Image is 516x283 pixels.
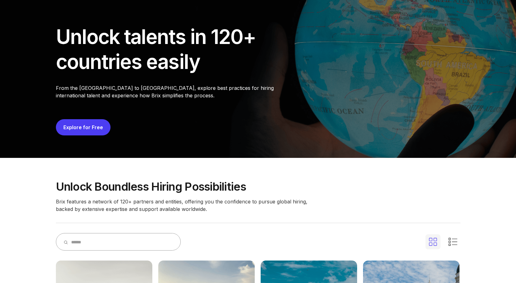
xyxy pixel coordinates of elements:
button: Explore for Free [56,119,111,135]
div: Unlock talents in 120+ countries easily [56,24,296,74]
a: Explore for Free [63,124,103,130]
p: From the [GEOGRAPHIC_DATA] to [GEOGRAPHIC_DATA], explore best practices for hiring international ... [56,84,296,99]
p: Unlock boundless hiring possibilities [56,180,460,193]
p: Brix features a network of 120+ partners and entities, offering you the confidence to pursue glob... [56,198,312,213]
